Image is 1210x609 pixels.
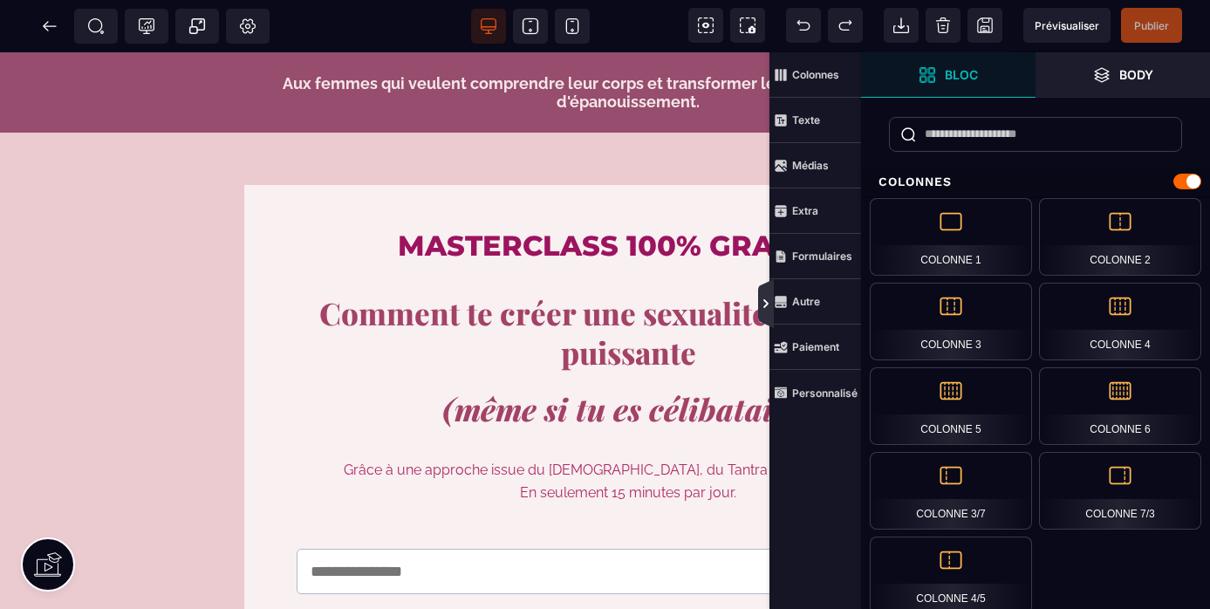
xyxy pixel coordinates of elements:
span: Extra [769,188,861,234]
div: Colonne 1 [870,198,1032,276]
span: SEO [87,17,105,35]
div: Colonne 4 [1039,283,1201,360]
span: Personnalisé [769,370,861,415]
div: Colonnes [861,166,1210,198]
span: Enregistrer le contenu [1121,8,1182,43]
div: Colonne 2 [1039,198,1201,276]
span: Popup [188,17,206,35]
strong: Bloc [945,68,978,81]
span: Défaire [786,8,821,43]
span: Ouvrir les blocs [861,52,1036,98]
div: Colonne 3 [870,283,1032,360]
strong: Médias [792,159,829,172]
span: Publier [1134,19,1169,32]
span: Code de suivi [125,9,168,44]
span: Voir les composants [688,8,723,43]
div: Colonne 7/3 [1039,452,1201,530]
span: Favicon [226,9,270,44]
i: (même si tu es célibataire) [442,337,814,376]
span: Tracking [138,17,155,35]
h1: Comment te créer une sexualité épanouie et puissante [279,232,977,328]
span: Voir bureau [471,9,506,44]
strong: Formulaires [792,250,852,263]
span: Nettoyage [926,8,960,43]
span: Voir tablette [513,9,548,44]
span: Colonnes [769,52,861,98]
span: Importer [884,8,919,43]
span: Rétablir [828,8,863,43]
strong: Colonnes [792,68,839,81]
strong: Body [1119,68,1153,81]
span: Créer une alerte modale [175,9,219,44]
span: Enregistrer [967,8,1002,43]
span: Paiement [769,325,861,370]
span: Texte [769,98,861,143]
span: Aperçu [1023,8,1111,43]
span: Médias [769,143,861,188]
span: Voir mobile [555,9,590,44]
strong: Autre [792,295,820,308]
span: Capture d'écran [730,8,765,43]
strong: Texte [792,113,820,127]
strong: Personnalisé [792,387,858,400]
b: Aux femmes qui veulent comprendre leur corps et transformer leur sexualité en une source d'épanou... [283,22,978,58]
h1: MASTERCLASS 100% GRATUITE [279,168,977,219]
div: Colonne 3/7 [870,452,1032,530]
div: Colonne 5 [870,367,1032,445]
span: Retour [32,9,67,44]
span: Formulaires [769,234,861,279]
div: Colonne 6 [1039,367,1201,445]
span: Ouvrir les calques [1036,52,1210,98]
span: Autre [769,279,861,325]
span: Afficher les vues [861,278,878,331]
strong: Extra [792,204,818,217]
strong: Paiement [792,340,839,353]
span: Métadata SEO [74,9,118,44]
span: Réglages Body [239,17,256,35]
text: Grâce à une approche issue du [DEMOGRAPHIC_DATA], du Tantra et des Neurosciences. En seulement 15... [279,402,977,479]
span: Prévisualiser [1035,19,1099,32]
